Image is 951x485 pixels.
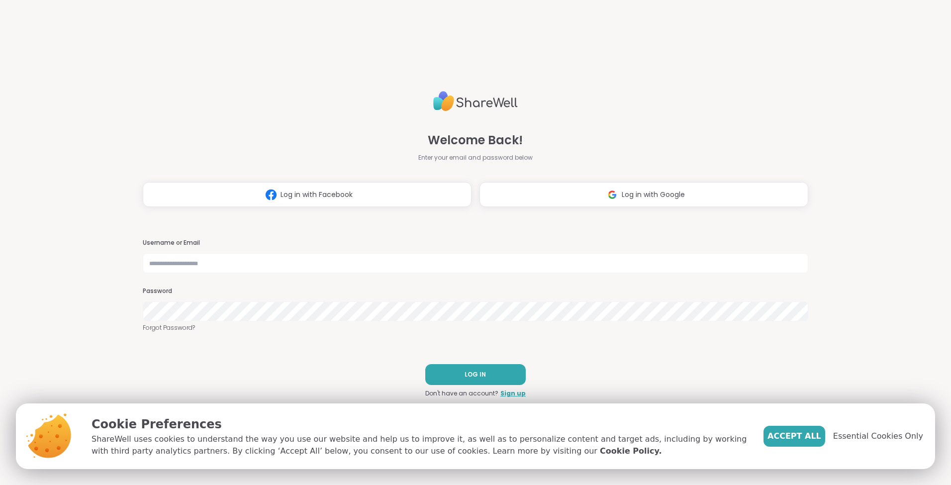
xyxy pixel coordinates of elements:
[281,190,353,200] span: Log in with Facebook
[763,426,825,447] button: Accept All
[143,182,472,207] button: Log in with Facebook
[428,131,523,149] span: Welcome Back!
[465,370,486,379] span: LOG IN
[479,182,808,207] button: Log in with Google
[500,389,526,398] a: Sign up
[92,433,748,457] p: ShareWell uses cookies to understand the way you use our website and help us to improve it, as we...
[622,190,685,200] span: Log in with Google
[418,153,533,162] span: Enter your email and password below
[425,364,526,385] button: LOG IN
[143,239,808,247] h3: Username or Email
[262,186,281,204] img: ShareWell Logomark
[433,87,518,115] img: ShareWell Logo
[425,389,498,398] span: Don't have an account?
[767,430,821,442] span: Accept All
[92,415,748,433] p: Cookie Preferences
[600,445,662,457] a: Cookie Policy.
[833,430,923,442] span: Essential Cookies Only
[143,287,808,295] h3: Password
[143,323,808,332] a: Forgot Password?
[603,186,622,204] img: ShareWell Logomark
